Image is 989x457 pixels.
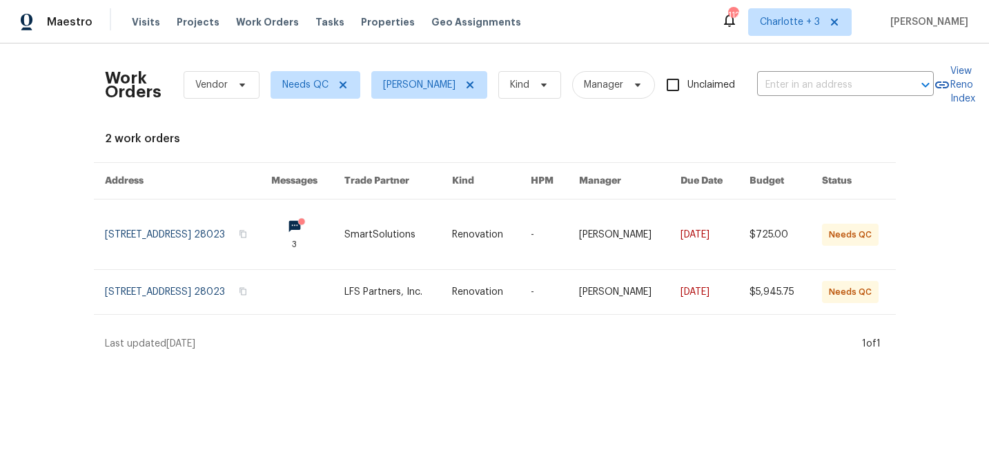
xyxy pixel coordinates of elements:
[568,270,669,315] td: [PERSON_NAME]
[333,270,441,315] td: LFS Partners, Inc.
[361,15,415,29] span: Properties
[237,285,249,298] button: Copy Address
[441,163,520,200] th: Kind
[333,163,441,200] th: Trade Partner
[757,75,895,96] input: Enter in an address
[315,17,344,27] span: Tasks
[333,200,441,270] td: SmartSolutions
[441,270,520,315] td: Renovation
[520,270,568,315] td: -
[811,163,896,200] th: Status
[916,75,935,95] button: Open
[195,78,228,92] span: Vendor
[431,15,521,29] span: Geo Assignments
[282,78,329,92] span: Needs QC
[260,163,334,200] th: Messages
[383,78,456,92] span: [PERSON_NAME]
[237,228,249,240] button: Copy Address
[885,15,968,29] span: [PERSON_NAME]
[510,78,529,92] span: Kind
[105,132,885,146] div: 2 work orders
[520,163,568,200] th: HPM
[728,8,738,22] div: 112
[520,200,568,270] td: -
[584,78,623,92] span: Manager
[166,339,195,349] span: [DATE]
[441,200,520,270] td: Renovation
[105,71,161,99] h2: Work Orders
[760,15,820,29] span: Charlotte + 3
[568,163,669,200] th: Manager
[94,163,260,200] th: Address
[862,337,881,351] div: 1 of 1
[738,163,810,200] th: Budget
[934,64,975,106] a: View Reno Index
[669,163,738,200] th: Due Date
[236,15,299,29] span: Work Orders
[177,15,219,29] span: Projects
[132,15,160,29] span: Visits
[568,200,669,270] td: [PERSON_NAME]
[687,78,735,93] span: Unclaimed
[105,337,858,351] div: Last updated
[47,15,92,29] span: Maestro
